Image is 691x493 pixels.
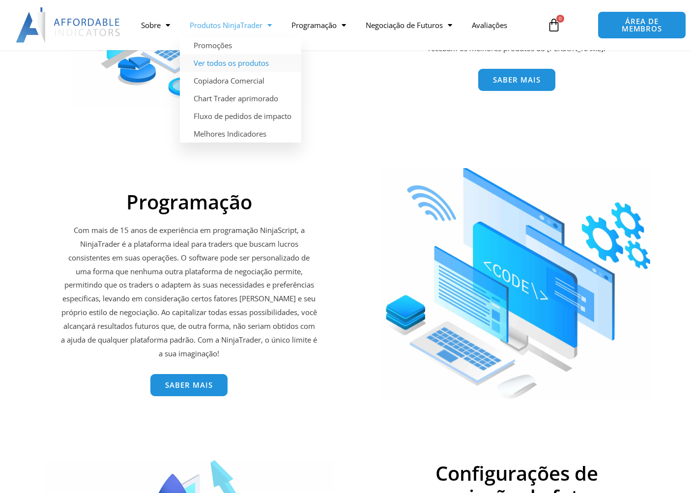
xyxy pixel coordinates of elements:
[194,111,291,121] font: Fluxo de pedidos de impacto
[180,89,301,107] a: Chart Trader aprimorado
[366,20,443,30] font: Negociação de Futuros
[472,20,507,30] font: Avaliações
[194,93,278,103] font: Chart Trader aprimorado
[150,374,228,396] a: Saber mais
[61,225,317,358] font: Com mais de 15 anos de experiência em programação NinjaScript, a NinjaTrader é a plataforma ideal...
[532,11,576,39] a: 0
[180,125,301,143] a: Melhores Indicadores
[131,14,539,36] nav: Menu
[356,14,462,36] a: Negociação de Futuros
[141,20,161,30] font: Sobre
[131,14,180,36] a: Sobre
[478,69,555,91] a: Saber mais
[291,20,337,30] font: Programação
[180,54,301,72] a: Ver todos os produtos
[126,188,252,215] font: Programação
[194,58,269,68] font: Ver todos os produtos
[194,76,264,86] font: Copiadora Comercial
[194,40,232,50] font: Promoções
[180,14,282,36] a: Produtos NinjaTrader
[16,7,121,43] img: LogoAI | Indicadores Acessíveis – NinjaTrader
[190,20,262,30] font: Produtos NinjaTrader
[194,129,266,139] font: Melhores Indicadores
[382,168,650,399] img: AdobeStock 212994591 Escala convertida | Indicadores acessíveis – NinjaTrader
[622,16,662,33] font: ÁREA DE MEMBROS
[493,75,541,85] font: Saber mais
[282,14,356,36] a: Programação
[598,11,686,39] a: ÁREA DE MEMBROS
[180,107,301,125] a: Fluxo de pedidos de impacto
[462,14,517,36] a: Avaliações
[180,36,301,143] ul: Produtos NinjaTrader
[165,380,213,390] font: Saber mais
[180,72,301,89] a: Copiadora Comercial
[559,15,562,22] font: 0
[180,36,301,54] a: Promoções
